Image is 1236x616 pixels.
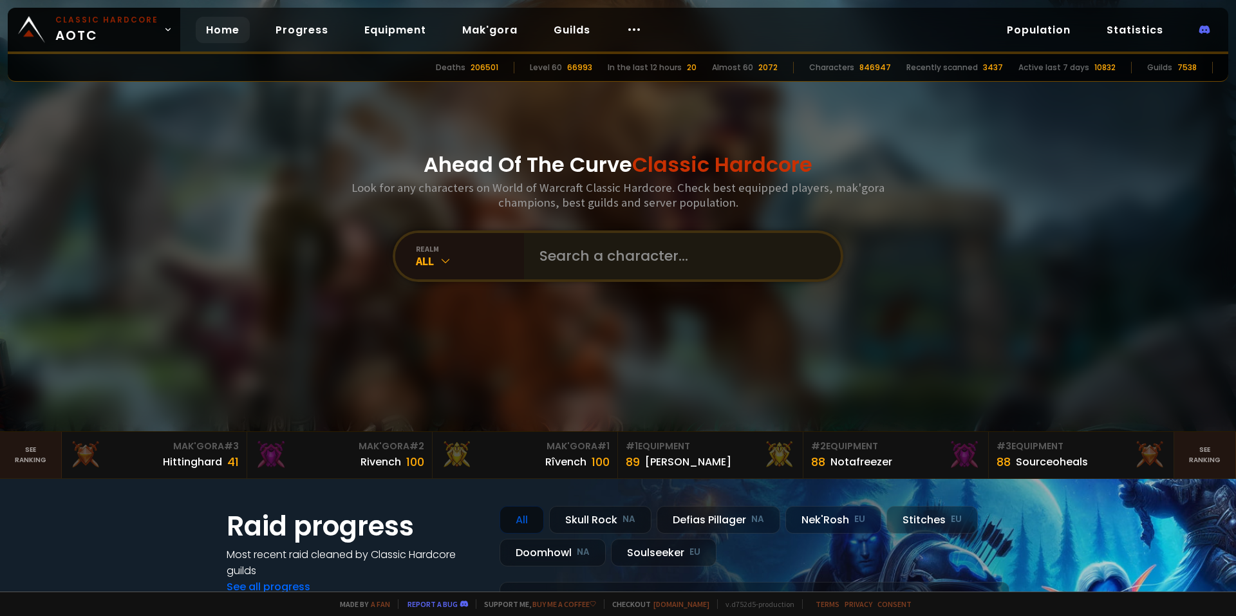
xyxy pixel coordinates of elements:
div: realm [416,244,524,254]
div: Skull Rock [549,506,651,534]
h1: Ahead Of The Curve [424,149,812,180]
a: a fan [371,599,390,609]
span: # 3 [997,440,1011,453]
div: Notafreezer [830,454,892,470]
div: 3437 [983,62,1003,73]
span: Checkout [604,599,709,609]
a: Terms [816,599,839,609]
input: Search a character... [532,233,825,279]
div: Doomhowl [500,539,606,566]
div: Hittinghard [163,454,222,470]
div: Active last 7 days [1018,62,1089,73]
span: # 2 [409,440,424,453]
span: # 2 [811,440,826,453]
div: 88 [811,453,825,471]
div: 206501 [471,62,498,73]
div: 20 [687,62,697,73]
div: 41 [227,453,239,471]
div: Equipment [997,440,1166,453]
small: Classic Hardcore [55,14,158,26]
div: Mak'Gora [70,440,239,453]
a: Home [196,17,250,43]
a: Mak'Gora#1Rîvench100 [433,432,618,478]
span: # 3 [224,440,239,453]
div: 2072 [758,62,778,73]
span: Classic Hardcore [632,150,812,179]
div: Almost 60 [712,62,753,73]
div: 66993 [567,62,592,73]
a: Mak'Gora#2Rivench100 [247,432,433,478]
h4: Most recent raid cleaned by Classic Hardcore guilds [227,546,484,579]
small: NA [623,513,635,526]
h1: Raid progress [227,506,484,546]
div: 846947 [859,62,891,73]
small: EU [689,546,700,559]
div: 88 [997,453,1011,471]
a: Progress [265,17,339,43]
div: Level 60 [530,62,562,73]
div: Soulseeker [611,539,716,566]
div: [PERSON_NAME] [645,454,731,470]
div: Rîvench [545,454,586,470]
div: 7538 [1177,62,1197,73]
a: Buy me a coffee [532,599,596,609]
div: All [416,254,524,268]
div: Characters [809,62,854,73]
div: 89 [626,453,640,471]
small: NA [751,513,764,526]
a: Population [997,17,1081,43]
a: #2Equipment88Notafreezer [803,432,989,478]
div: 100 [406,453,424,471]
span: Made by [332,599,390,609]
div: In the last 12 hours [608,62,682,73]
a: Mak'gora [452,17,528,43]
h3: Look for any characters on World of Warcraft Classic Hardcore. Check best equipped players, mak'g... [346,180,890,210]
div: Guilds [1147,62,1172,73]
a: Guilds [543,17,601,43]
div: All [500,506,544,534]
a: Classic HardcoreAOTC [8,8,180,51]
a: Mak'Gora#3Hittinghard41 [62,432,247,478]
div: Mak'Gora [440,440,610,453]
div: Sourceoheals [1016,454,1088,470]
div: Deaths [436,62,465,73]
a: Privacy [845,599,872,609]
div: 100 [592,453,610,471]
a: #3Equipment88Sourceoheals [989,432,1174,478]
a: [DATE]zgpetri on godDefias Pillager8 /90 [500,582,1009,616]
div: Mak'Gora [255,440,424,453]
div: Recently scanned [906,62,978,73]
span: v. d752d5 - production [717,599,794,609]
a: #1Equipment89[PERSON_NAME] [618,432,803,478]
span: # 1 [626,440,638,453]
span: Support me, [476,599,596,609]
a: See all progress [227,579,310,594]
div: Stitches [886,506,978,534]
div: Nek'Rosh [785,506,881,534]
div: Rivench [360,454,401,470]
a: Seeranking [1174,432,1236,478]
div: Defias Pillager [657,506,780,534]
div: 10832 [1094,62,1116,73]
small: NA [577,546,590,559]
a: Equipment [354,17,436,43]
div: Equipment [626,440,795,453]
a: Consent [877,599,912,609]
span: # 1 [597,440,610,453]
a: [DOMAIN_NAME] [653,599,709,609]
div: Equipment [811,440,980,453]
a: Statistics [1096,17,1174,43]
span: AOTC [55,14,158,45]
a: Report a bug [407,599,458,609]
small: EU [951,513,962,526]
small: EU [854,513,865,526]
